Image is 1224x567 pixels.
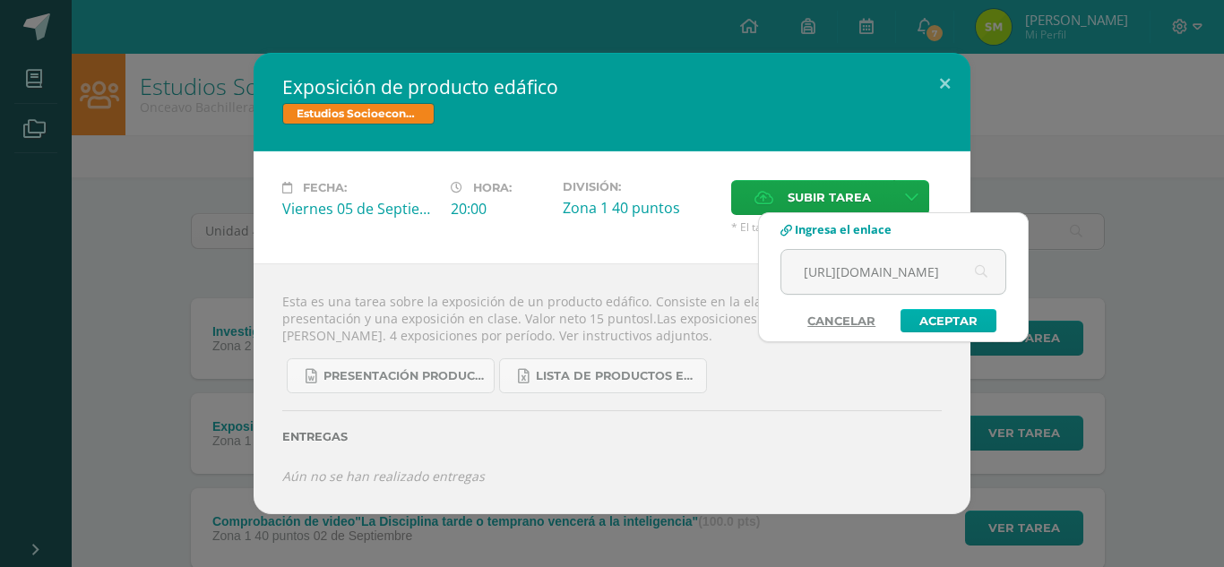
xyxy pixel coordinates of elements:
span: * El tamaño máximo permitido es 50 MB [731,219,942,235]
span: Hora: [473,181,512,194]
i: Aún no se han realizado entregas [282,468,485,485]
div: Viernes 05 de Septiembre [282,199,436,219]
span: Estudios Socioeconómicos Bach V [282,103,435,125]
button: Close (Esc) [919,53,970,114]
a: Cancelar [789,309,893,332]
span: Subir tarea [788,181,871,214]
span: LISTA DE PRODUCTOS EDÁFICOS PARA EXPOSCIÓN Z. 14.xlsx [536,369,697,383]
div: Zona 1 40 puntos [563,198,717,218]
label: División: [563,180,717,193]
span: Fecha: [303,181,347,194]
span: Ingresa el enlace [795,221,892,237]
label: Entregas [282,430,942,443]
input: Ej. www.google.com [781,250,1005,294]
div: Esta es una tarea sobre la exposición de un producto edáfico. Consiste en la elaboración de una p... [254,263,970,513]
a: LISTA DE PRODUCTOS EDÁFICOS PARA EXPOSCIÓN Z. 14.xlsx [499,358,707,393]
h2: Exposición de producto edáfico [282,74,942,99]
div: 20:00 [451,199,548,219]
a: Presentación producto edáfico zona 14 2025.docx [287,358,495,393]
span: Presentación producto edáfico zona 14 2025.docx [323,369,485,383]
a: Aceptar [901,309,996,332]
